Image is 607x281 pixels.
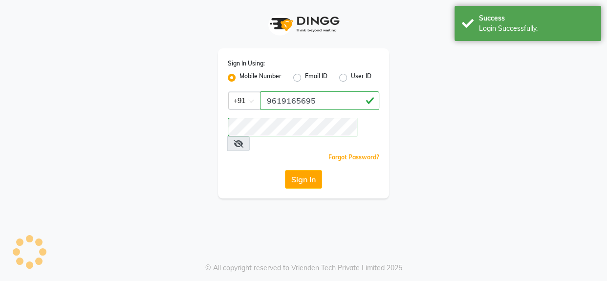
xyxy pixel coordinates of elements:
[228,118,357,136] input: Username
[305,72,327,84] label: Email ID
[264,10,343,39] img: logo1.svg
[285,170,322,189] button: Sign In
[328,153,379,161] a: Forgot Password?
[239,72,282,84] label: Mobile Number
[228,59,265,68] label: Sign In Using:
[260,91,379,110] input: Username
[351,72,371,84] label: User ID
[479,23,594,34] div: Login Successfully.
[479,13,594,23] div: Success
